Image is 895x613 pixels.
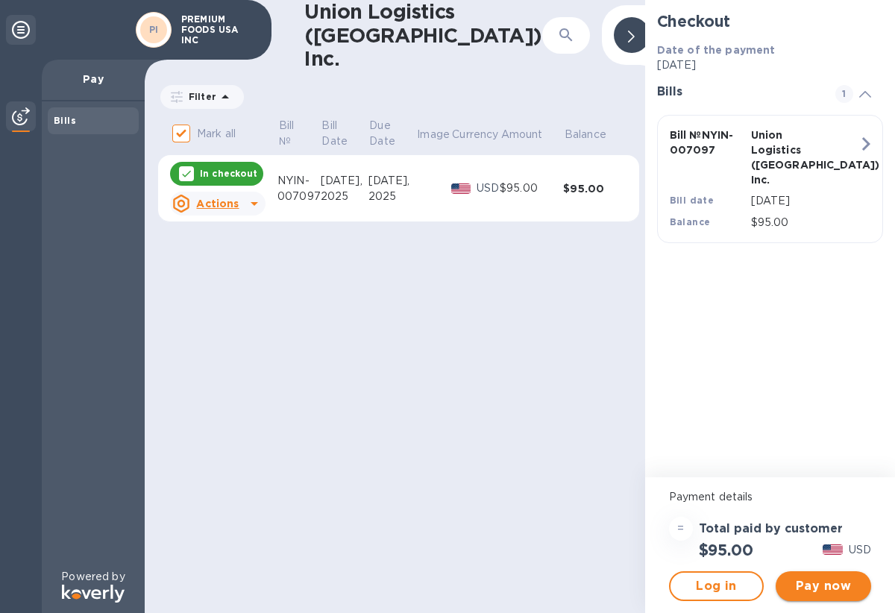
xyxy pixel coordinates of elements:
[369,118,415,149] span: Due Date
[669,571,764,601] button: Log in
[368,173,416,189] div: [DATE],
[417,127,450,142] p: Image
[61,569,125,585] p: Powered by
[321,118,367,149] span: Bill Date
[788,577,859,595] span: Pay now
[197,126,236,142] p: Mark all
[368,189,416,204] div: 2025
[565,127,626,142] span: Balance
[54,115,76,126] b: Bills
[682,577,751,595] span: Log in
[321,173,368,189] div: [DATE],
[823,544,843,555] img: USD
[501,127,562,142] span: Amount
[149,24,159,35] b: PI
[452,127,498,142] p: Currency
[279,118,319,149] span: Bill №
[670,195,715,206] b: Bill date
[321,189,368,204] div: 2025
[477,180,500,196] p: USD
[670,216,711,227] b: Balance
[62,585,125,603] img: Logo
[657,57,883,73] p: [DATE]
[200,167,257,180] p: In checkout
[369,118,395,149] p: Due Date
[279,118,300,149] p: Bill №
[669,517,693,541] div: =
[500,180,563,196] div: $95.00
[451,183,471,194] img: USD
[699,522,843,536] h3: Total paid by customer
[835,85,853,103] span: 1
[669,489,871,505] p: Payment details
[181,14,256,45] p: PREMIUM FOODS USA INC
[751,215,858,230] p: $95.00
[657,85,817,99] h3: Bills
[565,127,606,142] p: Balance
[670,128,745,157] p: Bill № NYIN-007097
[657,44,776,56] b: Date of the payment
[54,72,133,87] p: Pay
[501,127,543,142] p: Amount
[563,181,626,196] div: $95.00
[657,115,883,243] button: Bill №NYIN-007097Union Logistics ([GEOGRAPHIC_DATA]) Inc.Bill date[DATE]Balance$95.00
[751,193,858,209] p: [DATE]
[183,90,216,103] p: Filter
[751,128,826,187] p: Union Logistics ([GEOGRAPHIC_DATA]) Inc.
[776,571,871,601] button: Pay now
[849,542,871,558] p: USD
[699,541,753,559] h2: $95.00
[277,173,321,204] div: NYIN-007097
[196,198,239,210] u: Actions
[321,118,348,149] p: Bill Date
[657,12,883,31] h2: Checkout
